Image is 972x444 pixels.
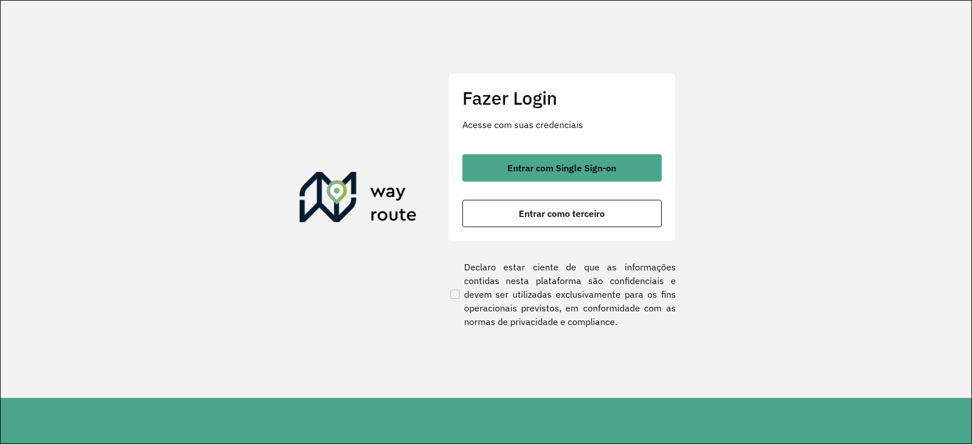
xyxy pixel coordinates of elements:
[462,118,662,131] p: Acesse com suas credenciais
[462,200,662,227] button: button
[462,87,662,109] h2: Fazer Login
[448,260,676,328] label: Declaro estar ciente de que as informações contidas nesta plataforma são confidenciais e devem se...
[519,209,605,218] span: Entrar como terceiro
[462,154,662,182] button: button
[507,163,616,172] span: Entrar com Single Sign-on
[300,172,417,227] img: Roteirizador AmbevTech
